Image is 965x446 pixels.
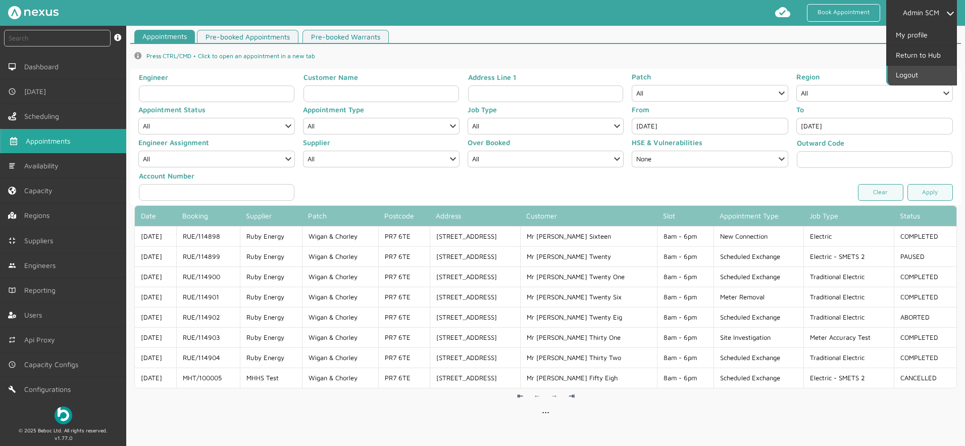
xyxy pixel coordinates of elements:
img: md-list.svg [8,162,16,170]
input: Search by: Ref, PostCode, MPAN, MPRN, Account, Customer [4,30,111,47]
a: Clear [858,184,903,201]
th: Status [894,206,956,226]
td: Traditional Electric [803,287,894,307]
td: Ruby Energy [240,226,302,246]
td: Ruby Energy [240,347,302,368]
td: 8am - 6pm [657,347,714,368]
img: md-people.svg [8,261,16,270]
label: Patch [632,73,788,81]
img: md-book.svg [8,286,16,294]
label: Customer Name [303,73,459,81]
td: Mr [PERSON_NAME] Sixteen [520,226,657,246]
td: PR7 6TE [378,368,430,388]
img: regions.left-menu.svg [8,211,16,219]
span: Configurations [24,385,75,393]
img: Beboc Logo [55,407,72,424]
a: Pre-booked Warrants [302,30,389,43]
span: Press CTRL/CMD + Click to open an appointment in a new tab [146,52,315,60]
td: [DATE] [135,226,176,246]
span: Api Proxy [24,336,59,344]
td: Mr [PERSON_NAME] Twenty One [520,266,657,287]
span: Scheduling [24,112,63,120]
td: Electric - SMETS 2 [803,246,894,266]
td: [STREET_ADDRESS] [430,307,520,327]
td: RUE/114899 [176,246,240,266]
td: Traditional Electric [803,307,894,327]
th: Slot [657,206,714,226]
td: 8am - 6pm [657,307,714,327]
td: [DATE] [135,368,176,388]
img: md-time.svg [8,87,16,96]
span: [DATE] [24,87,50,96]
td: [STREET_ADDRESS] [430,347,520,368]
th: Booking [176,206,240,226]
input: Date Range [796,118,953,135]
td: Ruby Energy [240,246,302,266]
a: → [547,388,562,404]
td: PR7 6TE [378,246,430,266]
label: Address Line 1 [468,73,624,81]
td: COMPLETED [894,347,956,368]
td: [DATE] [135,347,176,368]
td: Scheduled Exchange [714,266,803,287]
td: Mr [PERSON_NAME] Thirty One [520,327,657,347]
img: Nexus [8,6,59,19]
label: HSE & Vulnerabilities [632,139,788,147]
a: Logout [888,66,956,85]
td: [STREET_ADDRESS] [430,287,520,307]
td: Wigan & Chorley [302,368,378,388]
a: Apply [907,184,953,201]
td: [STREET_ADDRESS] [430,266,520,287]
span: Engineers [24,261,60,270]
div: ... [542,404,549,415]
td: PR7 6TE [378,226,430,246]
td: Mr [PERSON_NAME] Twenty [520,246,657,266]
td: Site Investigation [714,327,803,347]
td: 8am - 6pm [657,327,714,347]
span: Suppliers [24,237,57,245]
td: 8am - 6pm [657,266,714,287]
span: Appointments [26,137,74,145]
label: Supplier [303,139,460,147]
td: PR7 6TE [378,347,430,368]
a: Pre-booked Appointments [197,30,298,43]
td: [STREET_ADDRESS] [430,226,520,246]
td: COMPLETED [894,287,956,307]
td: Meter Accuracy Test [803,327,894,347]
span: Users [24,311,46,319]
td: RUE/114898 [176,226,240,246]
td: PAUSED [894,246,956,266]
span: Reporting [24,286,60,294]
span: Capacity Configs [24,361,82,369]
a: ← [530,388,545,404]
td: Scheduled Exchange [714,368,803,388]
td: Scheduled Exchange [714,307,803,327]
td: 8am - 6pm [657,287,714,307]
img: user-left-menu.svg [8,311,16,319]
td: Wigan & Chorley [302,266,378,287]
td: [STREET_ADDRESS] [430,246,520,266]
td: MHHS Test [240,368,302,388]
label: Outward Code [797,139,952,147]
span: Capacity [24,187,57,195]
td: Traditional Electric [803,266,894,287]
td: [DATE] [135,307,176,327]
td: Scheduled Exchange [714,246,803,266]
th: Patch [302,206,378,226]
td: Mr [PERSON_NAME] Twenty Six [520,287,657,307]
span: Availability [24,162,63,170]
span: Dashboard [24,63,63,71]
td: Wigan & Chorley [302,307,378,327]
td: [DATE] [135,246,176,266]
td: RUE/114900 [176,266,240,287]
td: [DATE] [135,327,176,347]
td: Ruby Energy [240,327,302,347]
label: Account Number [139,172,294,180]
th: Supplier [240,206,302,226]
label: Appointment Status [138,106,295,114]
td: Traditional Electric [803,347,894,368]
td: PR7 6TE [378,327,430,347]
td: Wigan & Chorley [302,287,378,307]
td: MHT/100005 [176,368,240,388]
td: Wigan & Chorley [302,347,378,368]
